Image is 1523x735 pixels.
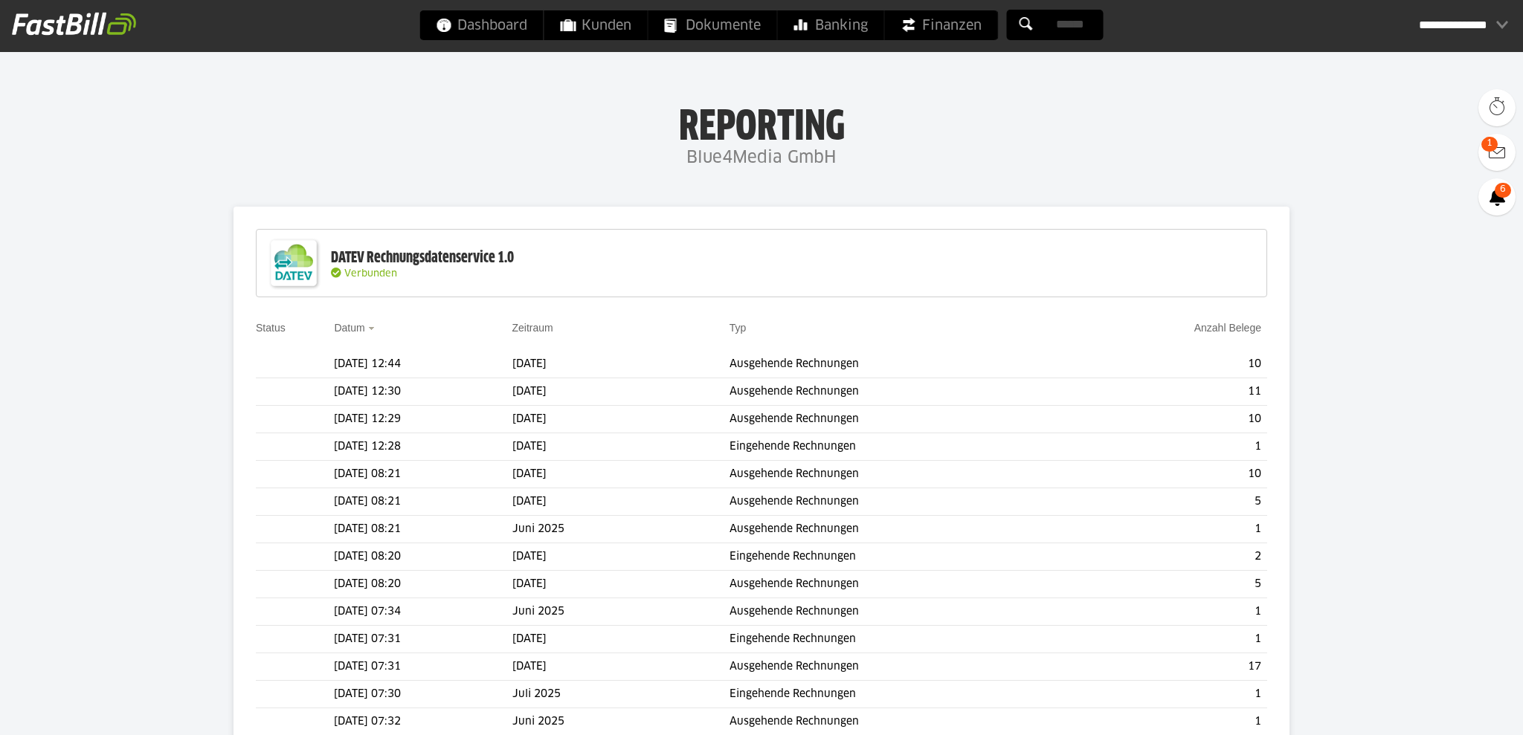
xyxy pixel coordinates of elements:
img: sort_desc.gif [368,327,378,330]
td: [DATE] 08:21 [334,488,512,516]
td: 1 [1073,433,1267,461]
td: Eingehende Rechnungen [730,433,1073,461]
td: [DATE] [512,433,730,461]
span: Banking [794,10,868,40]
td: [DATE] 08:20 [334,571,512,598]
td: Ausgehende Rechnungen [730,653,1073,681]
div: DATEV Rechnungsdatenservice 1.0 [331,248,514,268]
td: 2 [1073,543,1267,571]
td: [DATE] [512,378,730,406]
span: 6 [1495,183,1511,198]
td: 1 [1073,598,1267,626]
td: 5 [1073,488,1267,516]
td: [DATE] [512,543,730,571]
td: Eingehende Rechnungen [730,626,1073,653]
a: Zeitraum [512,322,553,334]
td: [DATE] 07:31 [334,653,512,681]
td: [DATE] 07:34 [334,598,512,626]
td: 1 [1073,681,1267,708]
td: [DATE] [512,571,730,598]
a: Dokumente [648,10,777,40]
a: 1 [1478,134,1516,171]
iframe: Öffnet ein Widget, in dem Sie weitere Informationen finden [1407,690,1508,728]
td: 5 [1073,571,1267,598]
td: [DATE] 08:21 [334,461,512,488]
td: [DATE] 12:30 [334,378,512,406]
td: Ausgehende Rechnungen [730,488,1073,516]
img: fastbill_logo_white.png [12,12,136,36]
td: [DATE] 08:21 [334,516,512,543]
span: Dokumente [665,10,761,40]
td: [DATE] 12:44 [334,351,512,378]
span: Verbunden [344,269,397,279]
td: [DATE] 12:28 [334,433,512,461]
td: [DATE] [512,488,730,516]
td: Juni 2025 [512,598,730,626]
span: Kunden [561,10,631,40]
td: Ausgehende Rechnungen [730,351,1073,378]
td: Ausgehende Rechnungen [730,571,1073,598]
td: Ausgehende Rechnungen [730,516,1073,543]
td: Juli 2025 [512,681,730,708]
a: Datum [334,322,364,334]
td: 1 [1073,626,1267,653]
span: Finanzen [901,10,982,40]
td: Eingehende Rechnungen [730,543,1073,571]
td: [DATE] [512,626,730,653]
td: [DATE] [512,653,730,681]
td: Ausgehende Rechnungen [730,378,1073,406]
a: Finanzen [885,10,998,40]
td: [DATE] [512,351,730,378]
td: 10 [1073,351,1267,378]
td: [DATE] 07:31 [334,626,512,653]
td: [DATE] 07:30 [334,681,512,708]
td: 10 [1073,406,1267,433]
td: 11 [1073,378,1267,406]
td: Ausgehende Rechnungen [730,406,1073,433]
span: 1 [1481,137,1498,152]
a: Anzahl Belege [1194,322,1261,334]
td: 17 [1073,653,1267,681]
td: Ausgehende Rechnungen [730,461,1073,488]
td: 1 [1073,516,1267,543]
td: [DATE] [512,406,730,433]
td: [DATE] 12:29 [334,406,512,433]
td: 10 [1073,461,1267,488]
td: [DATE] [512,461,730,488]
span: Dashboard [437,10,527,40]
a: Kunden [544,10,648,40]
a: 6 [1478,178,1516,216]
td: Eingehende Rechnungen [730,681,1073,708]
a: Dashboard [420,10,544,40]
a: Banking [778,10,884,40]
img: DATEV-Datenservice Logo [264,233,323,293]
h1: Reporting [149,105,1374,143]
a: Status [256,322,286,334]
td: Juni 2025 [512,516,730,543]
td: [DATE] 08:20 [334,543,512,571]
a: Typ [730,322,747,334]
td: Ausgehende Rechnungen [730,598,1073,626]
